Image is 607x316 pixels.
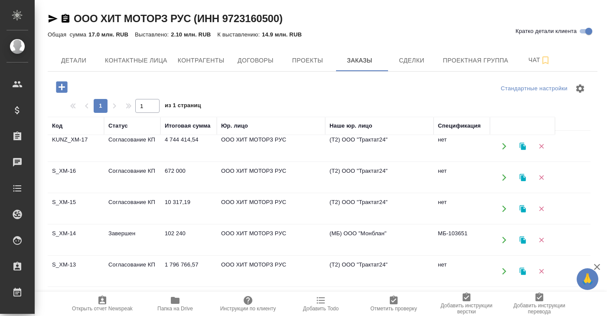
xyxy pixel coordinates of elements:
div: Спецификация [438,122,481,130]
td: KUNZ_XM-17 [48,131,104,161]
button: Папка на Drive [139,292,212,316]
button: Открыть [495,200,513,217]
td: Согласование КП [104,162,160,193]
button: Открыть [495,231,513,249]
td: Согласование КП [104,131,160,161]
button: Добавить Todo [284,292,357,316]
button: Удалить [532,200,550,217]
td: ООО ХИТ МОТОРЗ РУС [217,256,325,286]
span: Кратко детали клиента [516,27,577,36]
div: Статус [108,122,128,130]
td: S_XM-16 [48,162,104,193]
span: Контактные лица [105,55,167,66]
button: Удалить [532,262,550,280]
div: split button [499,82,570,95]
td: (Т2) ООО "Трактат24" [325,162,434,193]
button: Открыть [495,137,513,155]
button: Добавить проект [50,78,74,96]
div: Код [52,122,62,130]
button: Добавить инструкции перевода [503,292,576,316]
span: Отметить проверку [370,306,417,312]
td: ООО ХИТ МОТОРЗ РУС [217,131,325,161]
button: Клонировать [514,137,532,155]
a: ООО ХИТ МОТОРЗ РУС (ИНН 9723160500) [74,13,283,24]
span: Проекты [287,55,328,66]
button: Удалить [532,168,550,186]
td: Завершен [104,225,160,255]
td: нет [434,162,490,193]
td: 10 317,19 [160,194,217,224]
p: Общая сумма [48,31,88,38]
td: S_XM-15 [48,194,104,224]
td: S_XM-14 [48,225,104,255]
td: (МБ) ООО "Монблан" [325,225,434,255]
p: Выставлено: [135,31,171,38]
td: ООО ХИТ МОТОРЗ РУС [217,225,325,255]
td: Согласование КП [104,194,160,224]
button: Удалить [532,137,550,155]
td: МБ-103651 [434,225,490,255]
td: (Т2) ООО "Трактат24" [325,131,434,161]
button: Клонировать [514,200,532,217]
span: Папка на Drive [157,306,193,312]
button: Открыть [495,262,513,280]
button: Скопировать ссылку [60,13,71,24]
svg: Подписаться [540,55,551,66]
span: Добавить Todo [303,306,339,312]
td: 672 000 [160,162,217,193]
td: (Т2) ООО "Трактат24" [325,194,434,224]
div: Наше юр. лицо [330,122,372,130]
span: Чат [519,55,560,66]
td: 1 796 766,57 [160,256,217,286]
span: Инструкции по клиенту [220,306,276,312]
button: Отметить проверку [357,292,430,316]
p: 2.10 млн. RUB [171,31,217,38]
button: Инструкции по клиенту [212,292,284,316]
td: (Т2) ООО "Трактат24" [325,256,434,286]
button: Скопировать ссылку для ЯМессенджера [48,13,58,24]
td: ООО ХИТ МОТОРЗ РУС [217,162,325,193]
span: Проектная группа [443,55,508,66]
td: 102 240 [160,225,217,255]
span: Контрагенты [178,55,225,66]
button: Добавить инструкции верстки [430,292,503,316]
td: Согласование КП [104,256,160,286]
button: Открыть [495,168,513,186]
button: 🙏 [577,268,598,290]
div: Юр. лицо [221,122,248,130]
span: 🙏 [580,270,595,288]
button: Клонировать [514,262,532,280]
button: Клонировать [514,231,532,249]
span: Детали [53,55,95,66]
td: ООО ХИТ МОТОРЗ РУС [217,194,325,224]
div: Итоговая сумма [165,122,210,130]
span: Открыть отчет Newspeak [72,306,133,312]
span: из 1 страниц [165,100,201,113]
span: Настроить таблицу [570,78,591,99]
td: нет [434,131,490,161]
span: Добавить инструкции перевода [508,303,571,315]
p: 17.0 млн. RUB [88,31,135,38]
button: Удалить [532,231,550,249]
p: К выставлению: [217,31,262,38]
td: S_XM-13 [48,256,104,286]
span: Сделки [391,55,432,66]
span: Договоры [235,55,276,66]
span: Добавить инструкции верстки [435,303,498,315]
td: нет [434,256,490,286]
p: 14.9 млн. RUB [262,31,308,38]
td: нет [434,194,490,224]
button: Клонировать [514,168,532,186]
button: Открыть отчет Newspeak [66,292,139,316]
td: 4 744 414,54 [160,131,217,161]
span: Заказы [339,55,380,66]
